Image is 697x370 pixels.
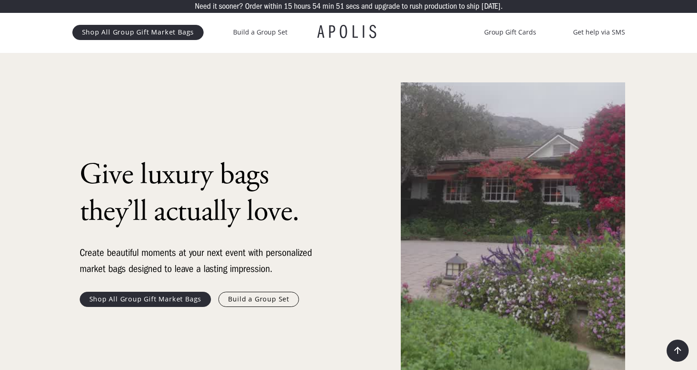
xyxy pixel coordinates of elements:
div: Create beautiful moments at your next event with personalized market bags designed to leave a las... [80,245,319,277]
p: secs [346,2,359,11]
p: 51 [336,2,344,11]
h1: Give luxury bags they’ll actually love. [80,156,319,230]
p: and upgrade to rush production to ship [DATE]. [361,2,503,11]
p: hours [294,2,310,11]
a: APOLIS [317,23,380,41]
a: Group Gift Cards [484,27,536,38]
a: Build a Group Set [233,27,287,38]
a: Shop All Group Gift Market Bags [72,25,204,40]
a: Build a Group Set [218,292,299,306]
a: Get help via SMS [573,27,625,38]
p: 54 [312,2,321,11]
p: min [322,2,334,11]
p: 15 [284,2,292,11]
p: Need it sooner? Order within [195,2,282,11]
a: Shop All Group Gift Market Bags [80,292,211,306]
